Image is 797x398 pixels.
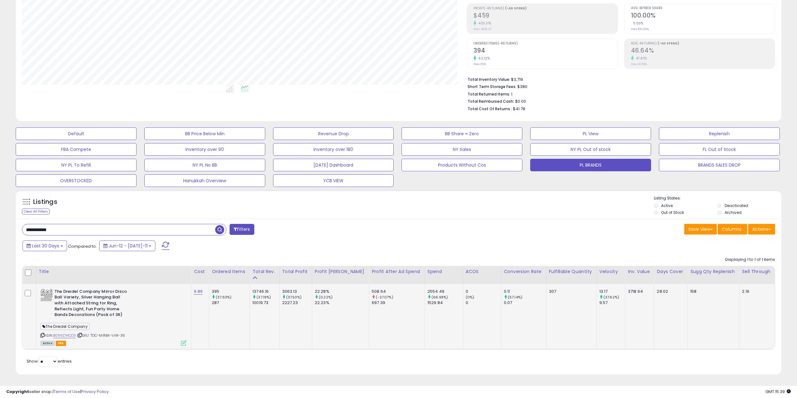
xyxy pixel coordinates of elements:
[634,56,647,61] small: 47.83%
[40,289,53,301] img: 51ssIZ5uVwL._SL40_.jpg
[631,21,644,26] small: 0.00%
[690,268,737,275] div: Sugg Qty Replenish
[54,289,131,319] b: The Dreidel Company Mirror Disco Ball Variety, Silver Hanging Ball with Attached String for Ring,...
[599,289,625,294] div: 13.17
[252,268,277,275] div: Total Rev.
[631,7,775,10] span: Avg. Buybox Share
[6,389,29,395] strong: Copyright
[511,91,512,97] span: 1
[427,268,460,275] div: Spend
[659,159,780,171] button: BRANDS SALES DROP
[376,295,393,300] small: (-27.07%)
[319,295,333,300] small: (0.22%)
[401,159,522,171] button: Products Without Cos
[315,300,369,306] div: 22.23%
[631,12,775,20] h2: 100.00%
[432,295,448,300] small: (66.98%)
[315,289,369,294] div: 22.28%
[68,243,97,249] span: Compared to:
[468,106,512,111] b: Total Cost Of Returns :
[508,295,522,300] small: (57.14%)
[27,358,72,364] span: Show: entries
[748,224,775,235] button: Actions
[372,289,425,294] div: 508.64
[657,268,685,275] div: Days Cover
[144,143,265,156] button: Inventory over 90
[372,300,425,306] div: 697.39
[631,27,649,31] small: Prev: 100.00%
[273,159,394,171] button: [DATE] Dashboard
[23,240,67,251] button: Last 30 Days
[742,289,770,294] div: 2.16
[530,159,651,171] button: PL BRANDS
[631,47,775,55] h2: 46.64%
[194,268,206,275] div: Cost
[194,288,203,295] a: 9.89
[273,127,394,140] button: Revenue Drop
[722,226,742,232] span: Columns
[252,300,279,306] div: 10019.73
[474,12,617,20] h2: $459
[401,143,522,156] button: NY Sales
[468,77,510,82] b: Total Inventory Value:
[22,209,50,215] div: Clear All Filters
[718,224,747,235] button: Columns
[315,268,366,275] div: Profit [PERSON_NAME]
[252,289,279,294] div: 13746.16
[144,127,265,140] button: BB Price Below Min
[513,106,525,112] span: $41.78
[212,289,250,294] div: 395
[144,174,265,187] button: Hanukkah Overview
[109,243,147,249] span: Jun-12 - [DATE]-11
[56,341,66,346] span: FBA
[474,42,617,45] span: Ordered Items
[33,198,57,206] h5: Listings
[684,224,717,235] button: Save View
[631,62,647,66] small: Prev: 31.55%
[725,257,775,263] div: Displaying 1 to 1 of 1 items
[468,84,516,89] b: Short Term Storage Fees:
[466,268,499,275] div: ACOS
[657,289,683,294] div: 28.02
[742,268,772,275] div: Sell Through
[659,127,780,140] button: Replenish
[484,7,504,10] b: (-Returns)
[476,21,492,26] small: 403.01%
[530,127,651,140] button: PL View
[474,62,486,66] small: Prev: 259
[6,389,109,395] div: seller snap | |
[468,75,770,83] li: $3,719
[549,268,594,275] div: Fulfillable Quantity
[99,240,155,251] button: Jun-12 - [DATE]-11
[212,268,247,275] div: Ordered Items
[32,243,59,249] span: Last 30 Days
[661,203,673,208] label: Active
[599,300,625,306] div: 9.57
[286,295,302,300] small: (37.53%)
[427,289,463,294] div: 2554.49
[599,268,623,275] div: Velocity
[765,389,791,395] span: 2025-08-11 15:39 GMT
[40,289,187,345] div: ASIN:
[504,300,546,306] div: 0.07
[474,7,617,10] span: Profit
[636,42,657,45] b: (-Returns)
[468,99,514,104] b: Total Reimbursed Cash:
[40,341,55,346] span: All listings currently available for purchase on Amazon
[661,210,684,215] label: Out of Stock
[39,268,189,275] div: Title
[40,323,90,330] span: The Dreidel Company
[725,203,748,208] label: Deactivated
[659,143,780,156] button: FL Out of Stock
[466,295,474,300] small: (0%)
[256,295,271,300] small: (37.19%)
[273,174,394,187] button: YCB VIEW
[16,159,137,171] button: NY PL To Refill
[474,27,491,31] small: Prev: -$151.47
[468,91,510,97] b: Total Returned Items:
[282,268,309,275] div: Total Profit
[53,333,76,338] a: B099Z1HCD3
[212,300,250,306] div: 287
[16,127,137,140] button: Default
[504,289,546,294] div: 0.11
